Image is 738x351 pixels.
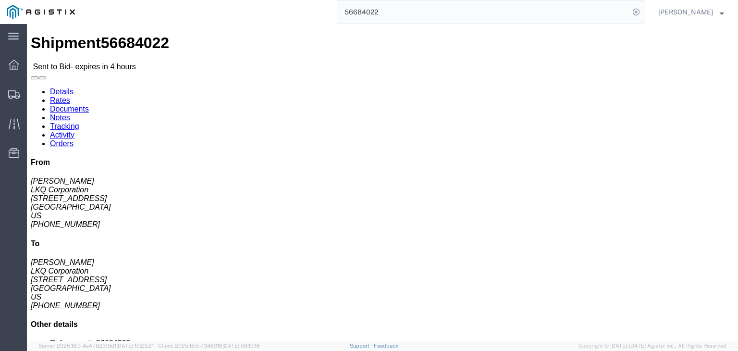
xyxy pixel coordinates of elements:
input: Search for shipment number, reference number [337,0,629,24]
a: Support [350,343,374,349]
button: [PERSON_NAME] [658,6,725,18]
img: logo [7,5,75,19]
span: [DATE] 08:10:16 [222,343,260,349]
span: [DATE] 10:23:21 [116,343,154,349]
span: Copyright © [DATE]-[DATE] Agistix Inc., All Rights Reserved [578,342,726,350]
span: Client: 2025.18.0-7346316 [158,343,260,349]
iframe: FS Legacy Container [27,24,738,341]
span: Douglas Harris [658,7,713,17]
a: Feedback [374,343,398,349]
span: Server: 2025.18.0-4e47823f9d1 [38,343,154,349]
